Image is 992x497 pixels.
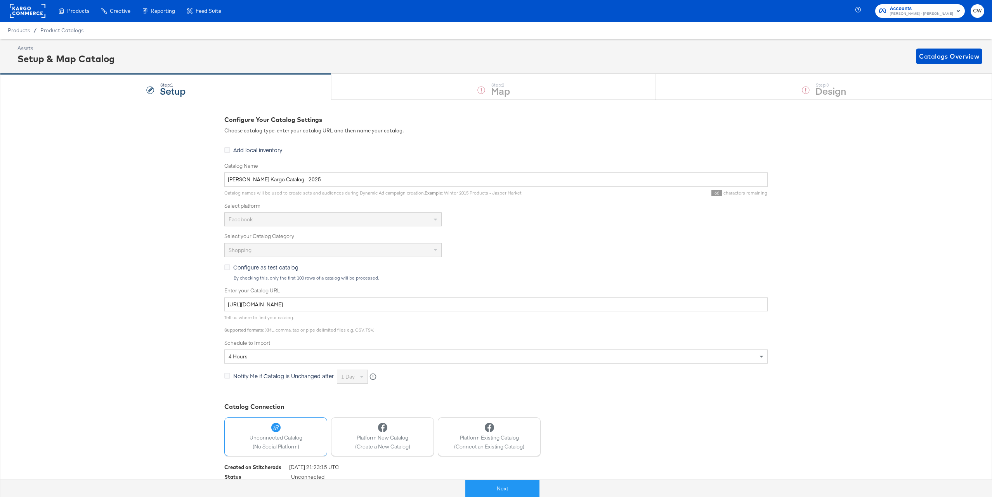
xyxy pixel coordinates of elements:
[229,216,253,223] span: Facebook
[224,287,768,294] label: Enter your Catalog URL
[454,443,524,450] span: (Connect an Existing Catalog)
[30,27,40,33] span: /
[425,190,442,196] strong: Example
[224,172,768,187] input: Name your catalog e.g. My Dynamic Product Catalog
[224,202,768,210] label: Select platform
[17,52,115,65] div: Setup & Map Catalog
[224,233,768,240] label: Select your Catalog Category
[233,263,298,271] span: Configure as test catalog
[919,51,979,62] span: Catalogs Overview
[17,45,115,52] div: Assets
[67,8,89,14] span: Products
[224,127,768,134] div: Choose catalog type, enter your catalog URL and then name your catalog.
[224,339,768,347] label: Schedule to Import
[160,82,186,88] div: Step: 1
[355,434,410,441] span: Platform New Catalog
[224,297,768,312] input: Enter Catalog URL, e.g. http://www.example.com/products.xml
[224,473,241,481] div: Status
[224,464,281,471] div: Created on Stitcherads
[151,8,175,14] span: Reporting
[971,4,984,18] button: CW
[224,162,768,170] label: Catalog Name
[291,473,324,483] span: Unconnected
[875,4,965,18] button: Accounts[PERSON_NAME] - [PERSON_NAME]
[224,327,263,333] strong: Supported formats
[224,190,522,196] span: Catalog names will be used to create sets and audiences during Dynamic Ad campaign creation. : Wi...
[289,464,339,473] span: [DATE] 21:23:15 UTC
[890,11,953,17] span: [PERSON_NAME] - [PERSON_NAME]
[522,190,768,196] div: characters remaining
[224,115,768,124] div: Configure Your Catalog Settings
[40,27,83,33] a: Product Catalogs
[916,49,982,64] button: Catalogs Overview
[233,146,282,154] span: Add local inventory
[229,247,251,254] span: Shopping
[233,372,334,380] span: Notify Me if Catalog is Unchanged after
[229,353,248,360] span: 4 hours
[110,8,130,14] span: Creative
[438,417,541,456] button: Platform Existing Catalog(Connect an Existing Catalog)
[224,417,327,456] button: Unconnected Catalog(No Social Platform)
[250,443,302,450] span: (No Social Platform)
[224,402,768,411] div: Catalog Connection
[711,190,722,196] span: 66
[196,8,221,14] span: Feed Suite
[890,5,953,13] span: Accounts
[331,417,434,456] button: Platform New Catalog(Create a New Catalog)
[974,7,981,16] span: CW
[233,275,768,281] div: By checking this, only the first 100 rows of a catalog will be processed.
[454,434,524,441] span: Platform Existing Catalog
[160,84,186,97] strong: Setup
[224,315,374,333] span: Tell us where to find your catalog. : XML, comma, tab or pipe delimited files e.g. CSV, TSV.
[250,434,302,441] span: Unconnected Catalog
[8,27,30,33] span: Products
[341,373,355,380] span: 1 day
[355,443,410,450] span: (Create a New Catalog)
